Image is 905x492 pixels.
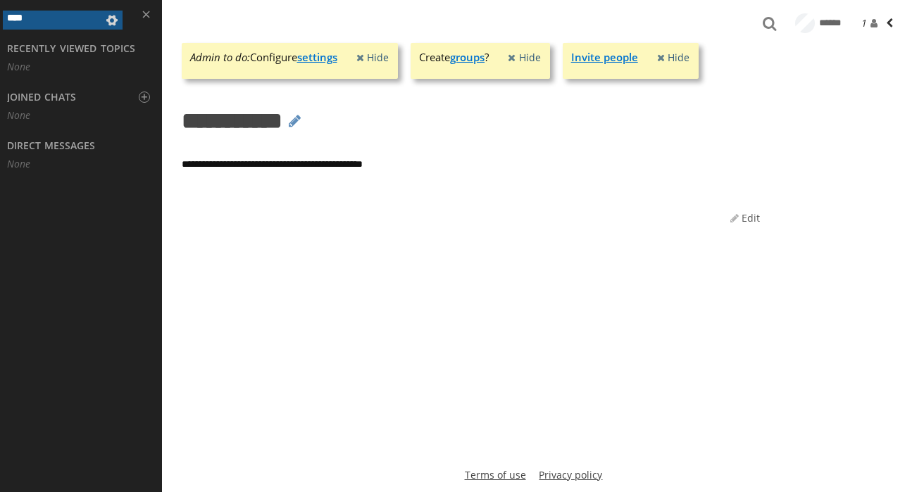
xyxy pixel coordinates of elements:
[7,157,30,170] i: None
[139,92,150,103] button: +
[104,12,120,28] span: Topic actions
[297,50,337,64] a: settings
[539,468,602,481] a: Privacy policy
[190,50,250,64] i: Admin to do:
[571,50,638,64] a: Invite people
[7,92,76,102] h3: Joined Chats
[861,16,881,30] span: 1
[851,8,905,37] button: 1
[450,50,485,64] a: groups
[7,108,30,122] i: None
[654,51,690,64] a: Hide
[505,51,541,64] a: Hide
[7,141,95,151] h3: Direct Messages
[721,204,766,236] a: Edit
[354,51,389,64] a: Hide
[465,468,526,481] a: Terms of use
[419,50,489,64] div: Create ?
[7,60,30,73] i: None
[190,50,337,64] div: Configure
[7,44,135,53] h3: Recently viewed topics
